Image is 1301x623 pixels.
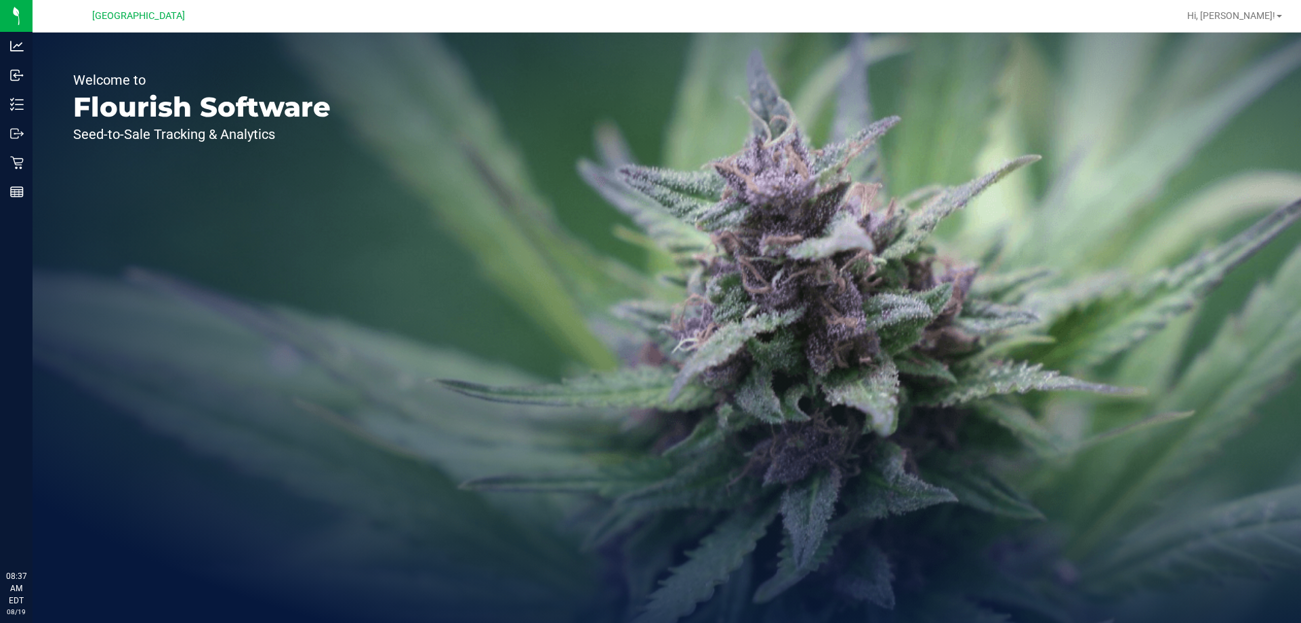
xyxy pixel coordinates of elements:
inline-svg: Inventory [10,98,24,111]
inline-svg: Inbound [10,68,24,82]
inline-svg: Analytics [10,39,24,53]
span: [GEOGRAPHIC_DATA] [92,10,185,22]
span: Hi, [PERSON_NAME]! [1187,10,1275,21]
p: 08:37 AM EDT [6,570,26,607]
p: Welcome to [73,73,331,87]
p: Seed-to-Sale Tracking & Analytics [73,127,331,141]
inline-svg: Retail [10,156,24,169]
p: 08/19 [6,607,26,617]
inline-svg: Outbound [10,127,24,140]
inline-svg: Reports [10,185,24,199]
p: Flourish Software [73,94,331,121]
